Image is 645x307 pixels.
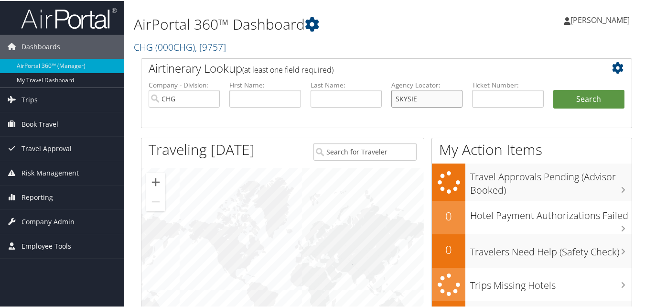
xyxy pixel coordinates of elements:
span: Trips [21,87,38,111]
label: Last Name: [311,79,382,89]
h3: Trips Missing Hotels [470,273,632,291]
span: ( 000CHG ) [155,40,195,53]
h2: Airtinerary Lookup [149,59,584,76]
h3: Travelers Need Help (Safety Check) [470,240,632,258]
span: , [ 9757 ] [195,40,226,53]
a: 0Travelers Need Help (Safety Check) [432,233,632,267]
a: Travel Approvals Pending (Advisor Booked) [432,163,632,199]
button: Zoom out [146,191,165,210]
h1: Traveling [DATE] [149,139,255,159]
label: Ticket Number: [472,79,543,89]
span: Travel Approval [21,136,72,160]
h2: 0 [432,207,465,223]
a: 0Hotel Payment Authorizations Failed [432,200,632,233]
span: Reporting [21,185,53,208]
h3: Travel Approvals Pending (Advisor Booked) [470,164,632,196]
span: Employee Tools [21,233,71,257]
span: Company Admin [21,209,75,233]
a: Trips Missing Hotels [432,267,632,301]
button: Zoom in [146,172,165,191]
a: CHG [134,40,226,53]
span: [PERSON_NAME] [570,14,630,24]
a: [PERSON_NAME] [564,5,639,33]
h2: 0 [432,241,465,257]
span: (at least one field required) [242,64,333,74]
button: Search [553,89,624,108]
span: Risk Management [21,160,79,184]
input: Search for Traveler [313,142,417,160]
label: Company - Division: [149,79,220,89]
span: Dashboards [21,34,60,58]
label: Agency Locator: [391,79,462,89]
img: airportal-logo.png [21,6,117,29]
span: Book Travel [21,111,58,135]
h3: Hotel Payment Authorizations Failed [470,203,632,221]
h1: My Action Items [432,139,632,159]
label: First Name: [229,79,301,89]
h1: AirPortal 360™ Dashboard [134,13,471,33]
